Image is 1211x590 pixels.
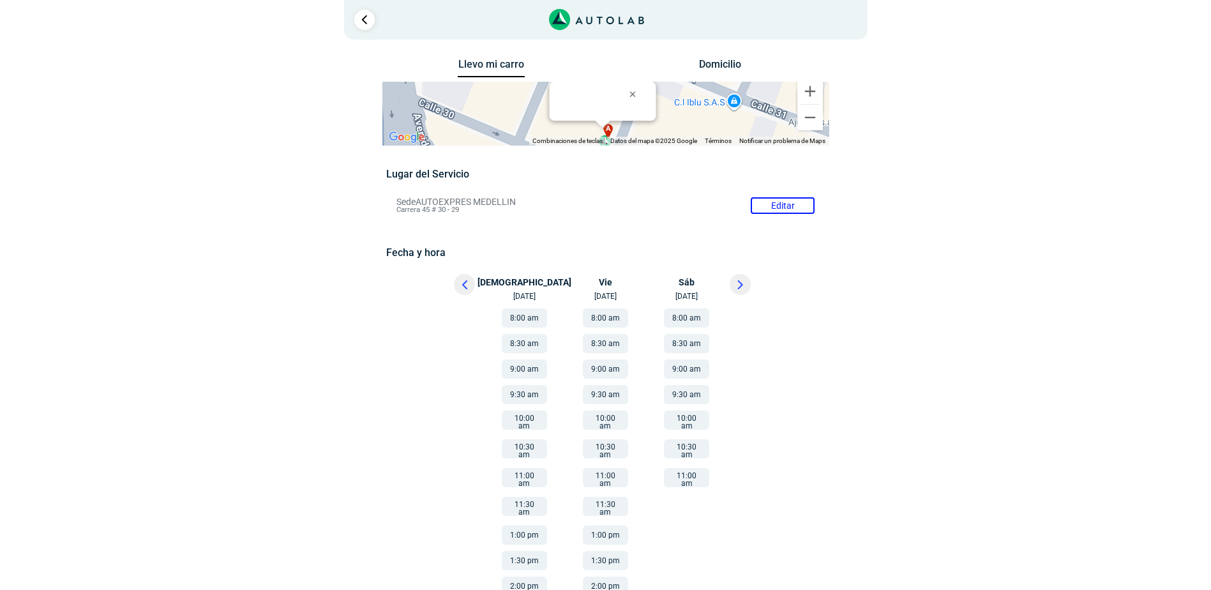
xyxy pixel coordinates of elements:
[502,526,547,545] button: 1:00 pm
[502,439,547,458] button: 10:30 am
[664,334,709,353] button: 8:30 am
[583,308,628,328] button: 8:00 am
[610,137,697,144] span: Datos del mapa ©2025 Google
[583,497,628,516] button: 11:30 am
[458,58,525,78] button: Llevo mi carro
[532,137,603,146] button: Combinaciones de teclas
[664,308,709,328] button: 8:00 am
[739,137,825,144] a: Notificar un problema de Maps
[502,359,547,379] button: 9:00 am
[557,112,648,132] div: Carrera 45 # 30 - 29
[664,411,709,430] button: 10:00 am
[583,526,628,545] button: 1:00 pm
[502,551,547,570] button: 1:30 pm
[686,58,753,77] button: Domicilio
[557,112,648,122] b: AUTOEXPRES MEDELLIN
[549,13,644,25] a: Link al sitio de autolab
[797,79,823,104] button: Ampliar
[583,468,628,487] button: 11:00 am
[502,308,547,328] button: 8:00 am
[583,551,628,570] button: 1:30 pm
[583,359,628,379] button: 9:00 am
[502,334,547,353] button: 8:30 am
[502,385,547,404] button: 9:30 am
[664,439,709,458] button: 10:30 am
[386,246,825,259] h5: Fecha y hora
[664,359,709,379] button: 9:00 am
[620,79,651,109] button: Cerrar
[583,385,628,404] button: 9:30 am
[502,497,547,516] button: 11:30 am
[386,129,428,146] a: Abre esta zona en Google Maps (se abre en una nueva ventana)
[502,411,547,430] button: 10:00 am
[664,385,709,404] button: 9:30 am
[605,124,610,135] span: a
[583,334,628,353] button: 8:30 am
[354,10,375,30] a: Ir al paso anterior
[583,439,628,458] button: 10:30 am
[386,168,825,180] h5: Lugar del Servicio
[583,411,628,430] button: 10:00 am
[386,129,428,146] img: Google
[797,105,823,130] button: Reducir
[705,137,732,144] a: Términos (se abre en una nueva pestaña)
[502,468,547,487] button: 11:00 am
[664,468,709,487] button: 11:00 am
